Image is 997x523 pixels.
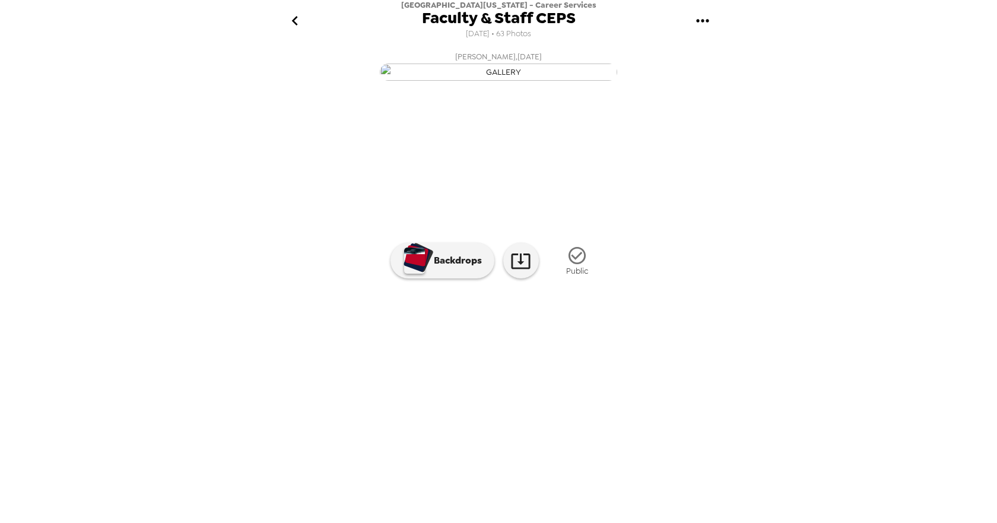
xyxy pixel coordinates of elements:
span: Public [566,266,588,276]
span: [DATE] • 63 Photos [466,26,531,42]
img: gallery [550,322,640,384]
img: gallery [380,64,617,81]
button: [PERSON_NAME],[DATE] [261,46,736,84]
button: go back [275,2,314,40]
button: Backdrops [390,243,494,278]
img: gallery [646,322,736,384]
button: gallery menu [683,2,722,40]
span: Faculty & Staff CEPS [422,10,576,26]
p: Backdrops [428,253,482,268]
span: [PERSON_NAME] , [DATE] [455,50,542,64]
button: Public [548,239,607,283]
img: gallery [453,322,544,384]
